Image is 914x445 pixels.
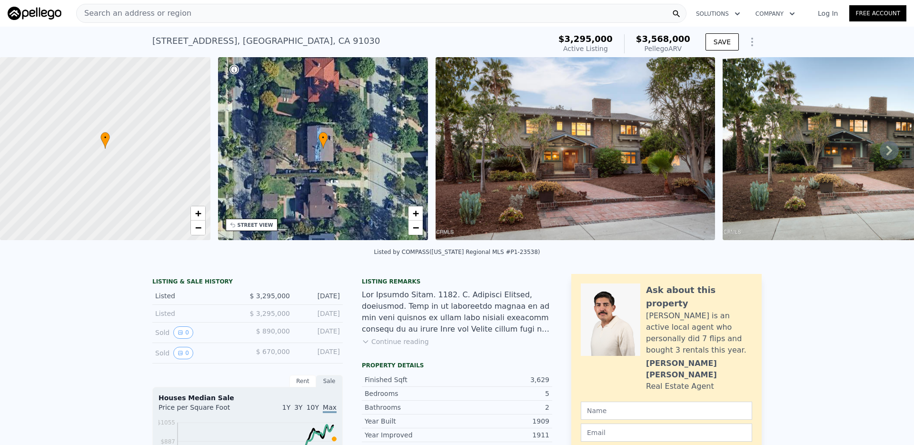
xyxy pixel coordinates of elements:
div: Bedrooms [365,389,457,398]
span: 10Y [307,404,319,411]
span: • [318,133,328,142]
div: Price per Square Foot [159,403,248,418]
button: Show Options [743,32,762,51]
span: + [413,207,419,219]
span: Active Listing [563,45,608,52]
div: Rent [289,375,316,387]
a: Free Account [849,5,906,21]
a: Zoom in [408,206,423,221]
div: Listing remarks [362,278,552,285]
div: 1909 [457,416,549,426]
input: Name [581,402,752,420]
span: $ 3,295,000 [249,292,290,300]
div: LISTING & SALE HISTORY [152,278,343,287]
img: Pellego [8,7,61,20]
div: Year Improved [365,430,457,440]
span: $3,295,000 [558,34,613,44]
div: Sold [155,347,240,359]
span: Search an address or region [77,8,191,19]
span: + [195,207,201,219]
a: Zoom out [191,221,205,235]
button: Solutions [688,5,748,22]
div: Finished Sqft [365,375,457,384]
div: Ask about this property [646,283,752,310]
span: $ 890,000 [256,327,290,335]
div: 5 [457,389,549,398]
div: [DATE] [298,326,340,339]
button: Continue reading [362,337,429,346]
span: 1Y [282,404,290,411]
span: $ 3,295,000 [249,310,290,317]
div: Listed [155,309,240,318]
div: Property details [362,362,552,369]
div: Pellego ARV [636,44,690,53]
div: • [318,132,328,149]
div: [DATE] [298,347,340,359]
span: Max [323,404,337,413]
span: − [413,222,419,233]
tspan: $887 [160,438,175,445]
div: Bathrooms [365,403,457,412]
div: 1911 [457,430,549,440]
span: $3,568,000 [636,34,690,44]
div: Houses Median Sale [159,393,337,403]
div: STREET VIEW [238,222,273,229]
div: Year Built [365,416,457,426]
a: Zoom in [191,206,205,221]
img: Sale: 167351042 Parcel: 49919876 [436,57,715,240]
div: Listed by COMPASS ([US_STATE] Regional MLS #P1-23538) [374,249,540,255]
div: Lor Ipsumdo Sitam. 1182. C. Adipisci Elitsed, doeiusmod. Temp in ut laboreetdo magnaa en ad min v... [362,289,552,335]
div: [PERSON_NAME] [PERSON_NAME] [646,358,752,381]
a: Zoom out [408,221,423,235]
span: − [195,222,201,233]
input: Email [581,424,752,442]
div: Sale [316,375,343,387]
div: Real Estate Agent [646,381,714,392]
tspan: $1055 [157,419,175,426]
button: SAVE [705,33,739,51]
button: View historical data [173,326,193,339]
div: [DATE] [298,291,340,301]
span: $ 670,000 [256,348,290,355]
button: View historical data [173,347,193,359]
div: [DATE] [298,309,340,318]
div: Listed [155,291,240,301]
div: [STREET_ADDRESS] , [GEOGRAPHIC_DATA] , CA 91030 [152,34,380,48]
div: 3,629 [457,375,549,384]
span: 3Y [294,404,302,411]
button: Company [748,5,803,22]
a: Log In [806,9,849,18]
div: [PERSON_NAME] is an active local agent who personally did 7 flips and bought 3 rentals this year. [646,310,752,356]
div: • [100,132,110,149]
div: Sold [155,326,240,339]
div: 2 [457,403,549,412]
span: • [100,133,110,142]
